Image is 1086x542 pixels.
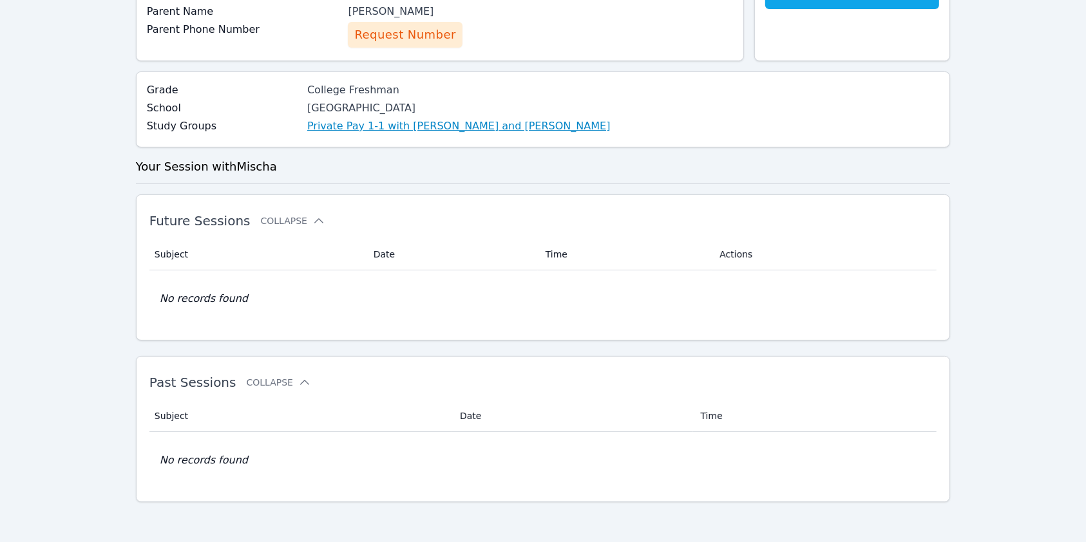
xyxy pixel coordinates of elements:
label: School [147,100,300,116]
button: Request Number [348,22,462,48]
label: Grade [147,82,300,98]
div: College Freshman [307,82,611,98]
button: Collapse [261,214,325,227]
th: Date [452,400,693,432]
button: Collapse [247,376,311,389]
h3: Your Session with Mischa [136,158,951,176]
div: [GEOGRAPHIC_DATA] [307,100,611,116]
label: Parent Phone Number [147,22,341,37]
td: No records found [149,270,937,327]
span: Future Sessions [149,213,251,229]
th: Subject [149,239,366,270]
th: Time [693,400,937,432]
span: Past Sessions [149,375,236,390]
th: Actions [712,239,937,270]
td: No records found [149,432,937,489]
span: Request Number [354,26,455,44]
label: Study Groups [147,118,300,134]
div: [PERSON_NAME] [348,4,732,19]
th: Subject [149,400,452,432]
label: Parent Name [147,4,341,19]
a: Private Pay 1-1 with [PERSON_NAME] and [PERSON_NAME] [307,118,611,134]
th: Time [538,239,712,270]
th: Date [366,239,538,270]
